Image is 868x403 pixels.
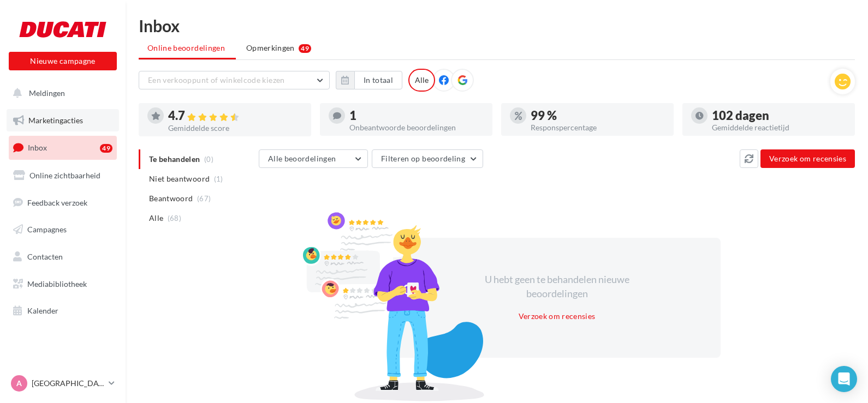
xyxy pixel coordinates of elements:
[29,171,100,180] span: Online zichtbaarheid
[831,366,857,392] div: Open Intercom Messenger
[531,124,665,131] div: Responspercentage
[7,273,119,296] a: Mediabibliotheek
[28,143,47,152] span: Inbox
[268,154,336,163] span: Alle beoordelingen
[27,197,87,207] span: Feedback verzoek
[336,71,402,89] button: In totaal
[408,69,435,92] div: Alle
[148,75,285,85] span: Een verkooppunt of winkelcode kiezen
[139,71,330,89] button: Een verkooppunt of winkelcode kiezen
[168,214,181,222] span: (68)
[712,124,846,131] div: Gemiddelde reactietijd
[463,273,651,300] div: U hebt geen te behandelen nieuwe beoordelingen
[7,218,119,241] a: Campagnes
[246,43,295,53] span: Opmerkingen
[760,149,855,168] button: Verzoek om recensies
[16,378,22,389] span: A
[28,116,83,125] span: Marketingacties
[531,110,665,122] div: 99 %
[168,110,302,122] div: 4.7
[27,252,63,261] span: Contacten
[27,225,67,234] span: Campagnes
[149,213,163,224] span: Alle
[29,88,65,98] span: Meldingen
[514,310,600,323] button: Verzoek om recensies
[349,124,484,131] div: Onbeantwoorde beoordelingen
[7,109,119,132] a: Marketingacties
[214,175,223,183] span: (1)
[7,299,119,322] a: Kalender
[372,149,483,168] button: Filteren op beoordeling
[349,110,484,122] div: 1
[9,52,117,70] button: Nieuwe campagne
[7,136,119,159] a: Inbox49
[354,71,402,89] button: In totaal
[7,245,119,268] a: Contacten
[299,44,311,53] div: 49
[712,110,846,122] div: 102 dagen
[149,193,193,204] span: Beantwoord
[168,124,302,132] div: Gemiddelde score
[7,82,115,105] button: Meldingen
[7,164,119,187] a: Online zichtbaarheid
[27,306,58,315] span: Kalender
[7,191,119,214] a: Feedback verzoek
[27,279,87,288] span: Mediabibliotheek
[259,149,368,168] button: Alle beoordelingen
[197,194,211,203] span: (67)
[139,17,855,34] div: Inbox
[100,144,112,153] div: 49
[9,373,117,394] a: A [GEOGRAPHIC_DATA]
[32,378,104,389] p: [GEOGRAPHIC_DATA]
[149,173,210,184] span: Niet beantwoord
